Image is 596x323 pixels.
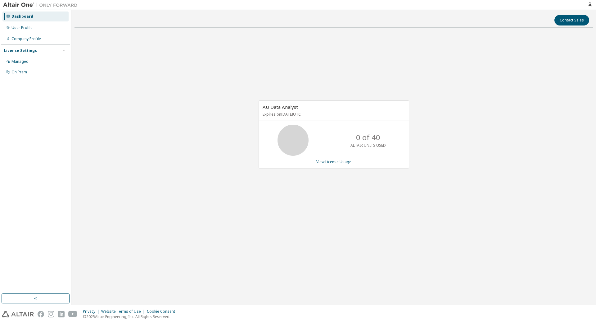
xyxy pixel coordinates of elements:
[350,143,386,148] p: ALTAIR UNITS USED
[356,132,380,143] p: 0 of 40
[263,112,404,117] p: Expires on [DATE] UTC
[554,15,589,25] button: Contact Sales
[101,309,147,314] div: Website Terms of Use
[11,59,29,64] div: Managed
[11,70,27,75] div: On Prem
[68,311,77,317] img: youtube.svg
[11,36,41,41] div: Company Profile
[316,159,351,164] a: View License Usage
[48,311,54,317] img: instagram.svg
[2,311,34,317] img: altair_logo.svg
[263,104,298,110] span: AU Data Analyst
[11,25,33,30] div: User Profile
[58,311,65,317] img: linkedin.svg
[83,309,101,314] div: Privacy
[38,311,44,317] img: facebook.svg
[4,48,37,53] div: License Settings
[147,309,179,314] div: Cookie Consent
[83,314,179,319] p: © 2025 Altair Engineering, Inc. All Rights Reserved.
[3,2,81,8] img: Altair One
[11,14,33,19] div: Dashboard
